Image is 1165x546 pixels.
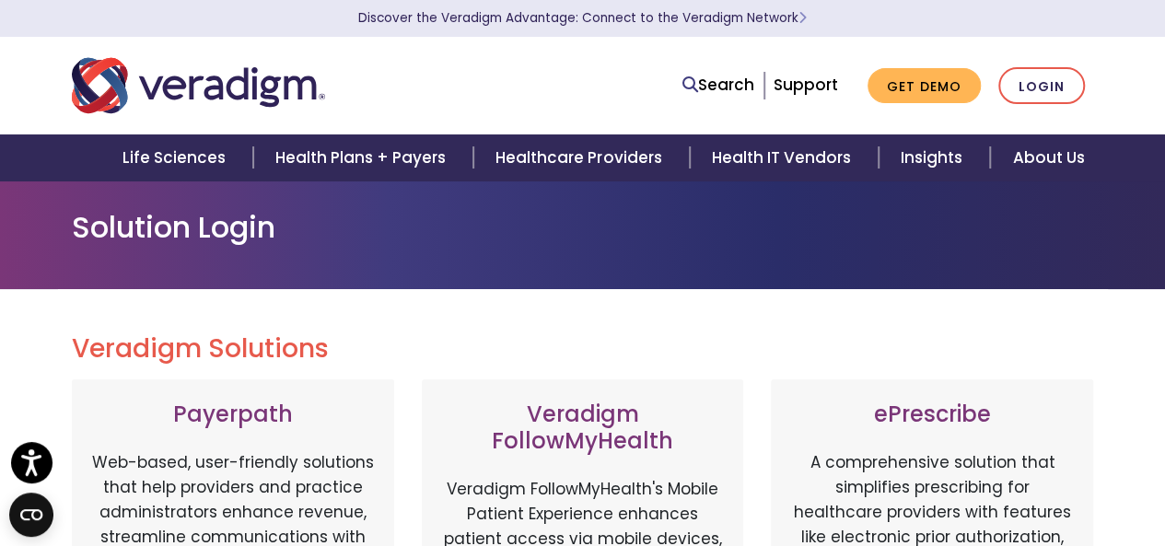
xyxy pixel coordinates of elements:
a: Discover the Veradigm Advantage: Connect to the Veradigm NetworkLearn More [358,9,807,27]
h3: Veradigm FollowMyHealth [440,401,726,455]
a: About Us [990,134,1106,181]
a: Support [774,74,838,96]
span: Learn More [798,9,807,27]
a: Life Sciences [100,134,253,181]
h1: Solution Login [72,210,1094,245]
button: Open CMP widget [9,493,53,537]
a: Healthcare Providers [473,134,689,181]
h3: Payerpath [90,401,376,428]
a: Search [682,73,754,98]
h2: Veradigm Solutions [72,333,1094,365]
a: Login [998,67,1085,105]
a: Health Plans + Payers [253,134,473,181]
h3: ePrescribe [789,401,1075,428]
a: Insights [879,134,990,181]
a: Get Demo [868,68,981,104]
a: Health IT Vendors [690,134,879,181]
img: Veradigm logo [72,55,325,116]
